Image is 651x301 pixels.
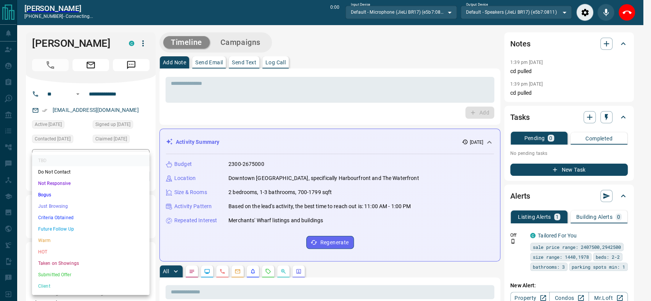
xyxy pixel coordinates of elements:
li: Submitted Offer [32,269,149,280]
li: Do Not Contact [32,166,149,178]
li: Criteria Obtained [32,212,149,223]
li: Warm [32,235,149,246]
li: HOT [32,246,149,258]
li: Bogus [32,189,149,201]
li: Future Follow Up [32,223,149,235]
li: Just Browsing [32,201,149,212]
li: Not Responsive [32,178,149,189]
li: Taken on Showings [32,258,149,269]
li: Client [32,280,149,292]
